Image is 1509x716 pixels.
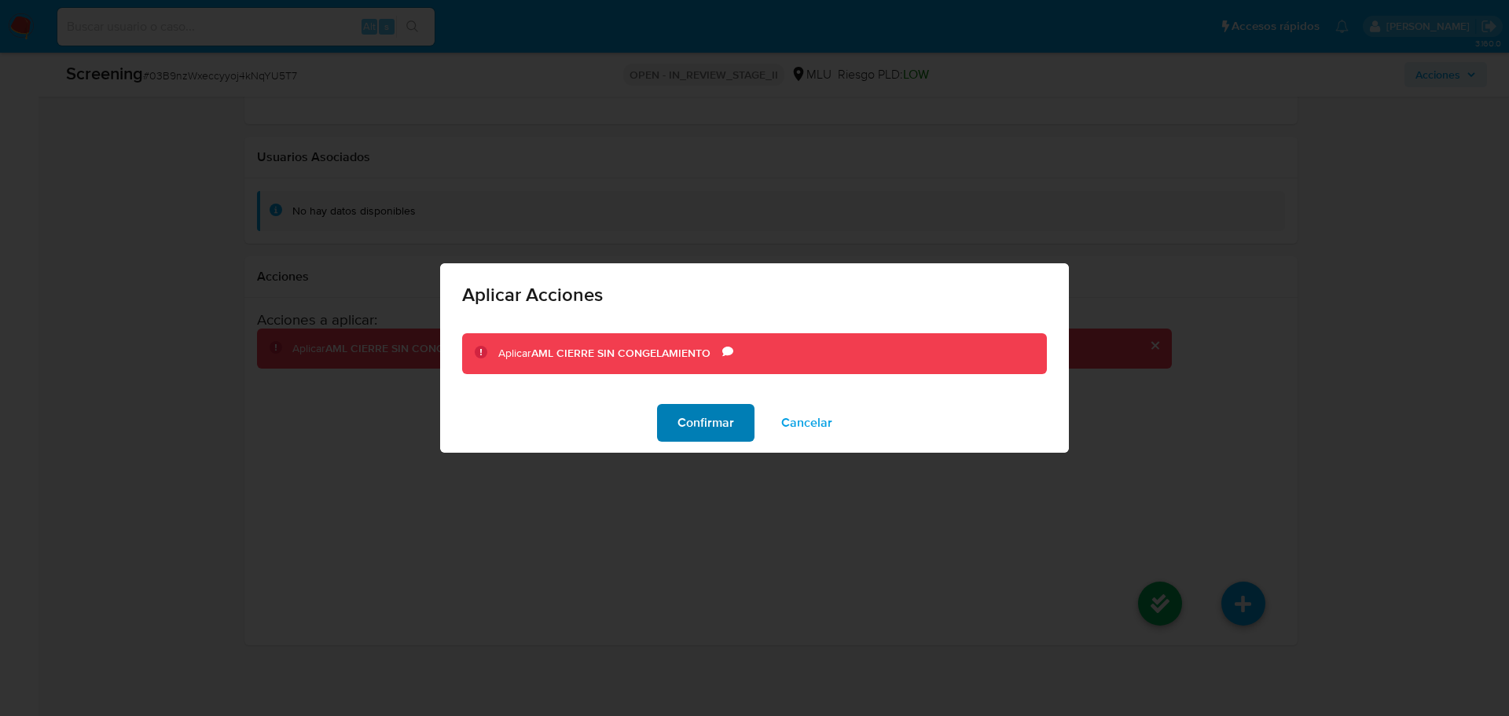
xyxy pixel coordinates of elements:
[462,285,1047,304] span: Aplicar Acciones
[498,346,722,362] div: Aplicar
[657,404,754,442] button: Confirmar
[677,406,734,440] span: Confirmar
[531,345,710,361] b: AML CIERRE SIN CONGELAMIENTO
[781,406,832,440] span: Cancelar
[761,404,853,442] button: Cancelar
